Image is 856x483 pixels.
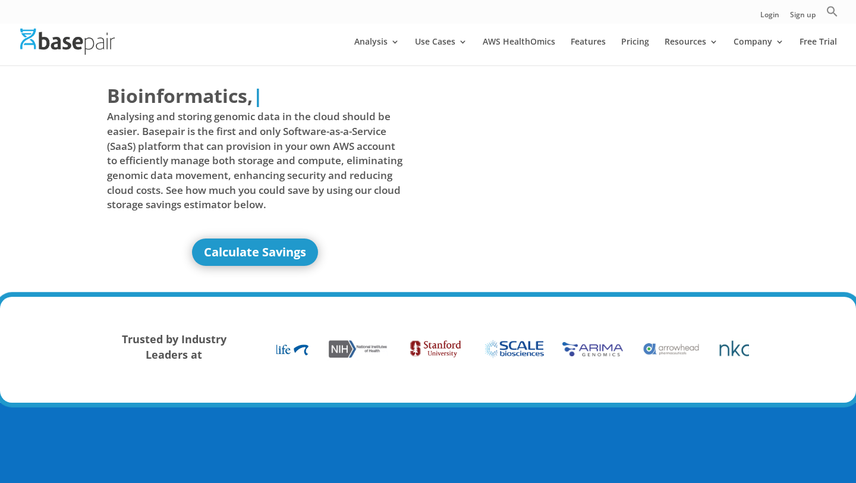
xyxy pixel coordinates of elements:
a: Sign up [790,11,816,24]
a: Company [734,37,784,65]
iframe: Basepair - NGS Analysis Simplified [437,82,733,249]
a: AWS HealthOmics [483,37,555,65]
a: Login [760,11,779,24]
span: Analysing and storing genomic data in the cloud should be easier. Basepair is the first and only ... [107,109,403,212]
span: Bioinformatics, [107,82,253,109]
a: Pricing [621,37,649,65]
a: Calculate Savings [192,239,318,266]
svg: Search [826,5,838,17]
a: Search Icon Link [826,5,838,24]
a: Analysis [354,37,399,65]
strong: Trusted by Industry Leaders at [122,332,226,362]
img: Basepair [20,29,115,54]
a: Free Trial [800,37,837,65]
a: Resources [665,37,718,65]
a: Features [571,37,606,65]
a: Use Cases [415,37,467,65]
span: | [253,83,263,108]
